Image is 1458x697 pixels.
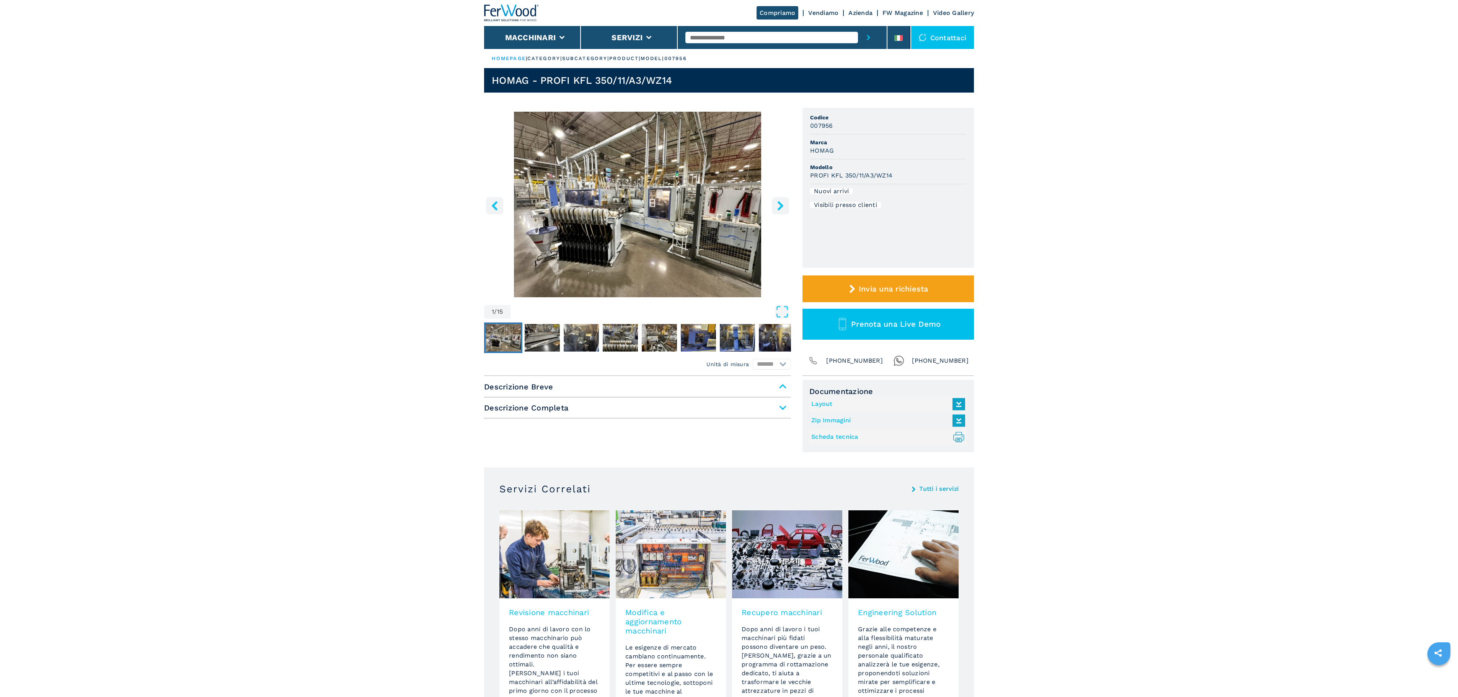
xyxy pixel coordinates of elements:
[882,9,923,16] a: FW Magazine
[505,33,556,42] button: Macchinari
[757,322,796,353] button: Go to Slide 8
[601,322,639,353] button: Go to Slide 4
[494,309,497,315] span: /
[757,6,798,20] a: Compriamo
[640,322,678,353] button: Go to Slide 5
[810,188,853,194] div: Nuovi arrivi
[679,322,718,353] button: Go to Slide 6
[484,5,539,21] img: Ferwood
[858,608,949,617] h3: Engineering Solution
[609,55,641,62] p: product |
[809,387,967,396] span: Documentazione
[810,163,966,171] span: Modello
[642,324,677,352] img: 9d57be2168b3cc5f663d101d70e4bb3f
[499,510,610,598] img: image
[499,483,591,495] h3: Servizi Correlati
[911,26,974,49] div: Contattaci
[802,275,974,302] button: Invia una richiesta
[603,324,638,352] img: 5bfb9867bb89adb122f85e92dfa8d28a
[810,138,966,146] span: Marca
[919,34,926,41] img: Contattaci
[810,121,833,130] h3: 007956
[772,197,789,214] button: right-button
[811,398,961,410] a: Layout
[848,9,873,16] a: Azienda
[616,510,726,598] img: image
[492,309,494,315] span: 1
[894,355,904,366] img: Whatsapp
[732,510,842,598] img: image
[810,114,966,121] span: Codice
[526,55,527,61] span: |
[826,355,883,366] span: [PHONE_NUMBER]
[1429,643,1448,663] a: sharethis
[564,324,599,352] img: b9b46a01c107cac96e7a8252a86228fe
[810,146,834,155] h3: HOMAG
[742,608,833,617] h3: Recupero macchinari
[562,322,600,353] button: Go to Slide 3
[484,322,522,353] button: Go to Slide 1
[484,322,791,353] nav: Thumbnail Navigation
[641,55,664,62] p: model |
[810,171,892,180] h3: PROFI KFL 350/11/A3/WZ14
[492,74,672,86] h1: HOMAG - PROFI KFL 350/11/A3/WZ14
[848,510,959,598] img: image
[808,9,838,16] a: Vendiamo
[664,55,687,62] p: 007956
[509,608,600,617] h3: Revisione macchinari
[486,197,503,214] button: left-button
[759,324,794,352] img: a94ae08f78a79dc3ddbea0f46cc5b58f
[808,355,819,366] img: Phone
[527,55,562,62] p: category |
[811,431,961,443] a: Scheda tecnica
[720,324,755,352] img: c62ee0f388551218044c5a119c8b9cdc
[802,309,974,340] button: Prenota una Live Demo
[718,322,757,353] button: Go to Slide 7
[811,414,961,427] a: Zip Immagini
[512,305,789,319] button: Open Fullscreen
[933,9,974,16] a: Video Gallery
[486,324,521,352] img: 5b151146e81e0fdc6c2260e8448c470d
[625,608,716,635] h3: Modifica e aggiornamento macchinari
[562,55,609,62] p: subcategory |
[859,284,928,293] span: Invia una richiesta
[681,324,716,352] img: e3be49c0a6511ebf35e0a1851000401f
[858,26,879,49] button: submit-button
[810,202,881,208] div: Visibili presso clienti
[525,324,560,352] img: ad7233bdd4e73186fe2b621839c93bee
[497,309,503,315] span: 15
[612,33,643,42] button: Servizi
[1425,663,1452,691] iframe: Chat
[484,401,791,415] span: Descrizione Completa
[484,380,791,394] span: Descrizione Breve
[706,360,749,368] em: Unità di misura
[912,355,969,366] span: [PHONE_NUMBER]
[919,486,959,492] a: Tutti i servizi
[851,319,941,329] span: Prenota una Live Demo
[523,322,561,353] button: Go to Slide 2
[484,112,791,297] img: Bordatrice LOTTO 1 HOMAG PROFI KFL 350/11/A3/WZ14
[484,112,791,297] div: Go to Slide 1
[492,55,526,61] a: HOMEPAGE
